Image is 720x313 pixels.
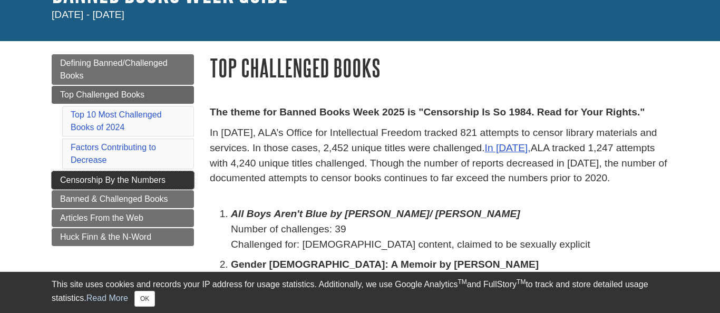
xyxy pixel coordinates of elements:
span: [DATE] - [DATE] [52,9,124,20]
a: Top Challenged Books [52,86,194,104]
span: Censorship By the Numbers [60,175,166,184]
p: Number of challenges: 39 Challenged for: [DEMOGRAPHIC_DATA] content, claimed to be sexually explicit [231,222,668,252]
span: Top Challenged Books [60,90,144,99]
div: Guide Page Menu [52,54,194,246]
span: Huck Finn & the N-Word [60,232,151,241]
strong: Gender [DEMOGRAPHIC_DATA]: A Memoir by [PERSON_NAME] [231,259,539,270]
sup: TM [458,278,466,286]
a: Banned & Challenged Books [52,190,194,208]
h1: Top Challenged Books [210,54,668,81]
a: Defining Banned/Challenged Books [52,54,194,85]
a: Top 10 Most Challenged Books of 2024 [71,110,162,132]
em: All Boys Aren't Blue by [PERSON_NAME]/ [PERSON_NAME] [231,208,520,219]
a: Censorship By the Numbers [52,171,194,189]
button: Close [134,291,155,307]
sup: TM [517,278,526,286]
p: In [DATE], ALA’s Office for Intellectual Freedom tracked 821 attempts to censor library materials... [210,125,668,201]
a: Articles From the Web [52,209,194,227]
div: This site uses cookies and records your IP address for usage statistics. Additionally, we use Goo... [52,278,668,307]
span: Banned & Challenged Books [60,194,168,203]
a: Factors Contributing to Decrease [71,143,156,164]
span: Defining Banned/Challenged Books [60,58,168,80]
a: Huck Finn & the N-Word [52,228,194,246]
strong: The theme for Banned Books Week 2025 is "Censorship Is So 1984. Read for Your Rights." [210,106,645,118]
a: Read More [86,294,128,302]
span: Articles From the Web [60,213,143,222]
a: In [DATE], [485,142,531,153]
